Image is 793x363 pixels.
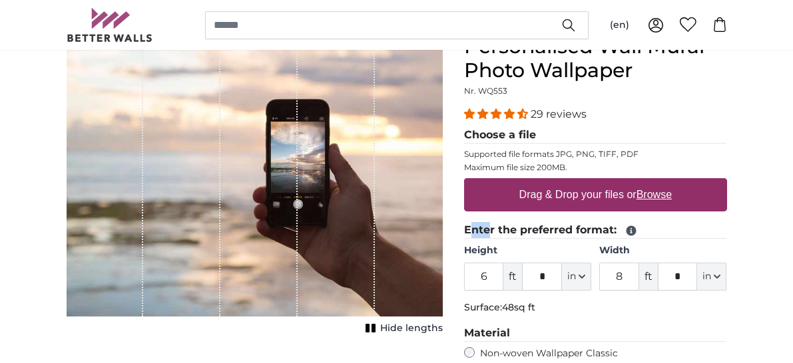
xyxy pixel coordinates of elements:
[464,127,727,144] legend: Choose a file
[502,301,535,313] span: 48sq ft
[464,86,507,96] span: Nr. WQ553
[513,181,676,208] label: Drag & Drop your files or
[702,270,711,283] span: in
[464,325,727,342] legend: Material
[464,149,727,160] p: Supported file formats JPG, PNG, TIFF, PDF
[67,35,443,338] div: 1 of 1
[599,13,640,37] button: (en)
[599,244,726,257] label: Width
[464,108,531,120] span: 4.34 stars
[639,263,658,291] span: ft
[464,162,727,173] p: Maximum file size 200MB.
[380,322,443,335] span: Hide lengths
[464,222,727,239] legend: Enter the preferred format:
[67,8,153,42] img: Betterwalls
[567,270,576,283] span: in
[562,263,591,291] button: in
[464,35,727,82] h1: Personalised Wall Mural Photo Wallpaper
[464,301,727,314] p: Surface:
[637,189,672,200] u: Browse
[362,319,443,338] button: Hide lengths
[531,108,587,120] span: 29 reviews
[697,263,726,291] button: in
[464,244,591,257] label: Height
[503,263,522,291] span: ft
